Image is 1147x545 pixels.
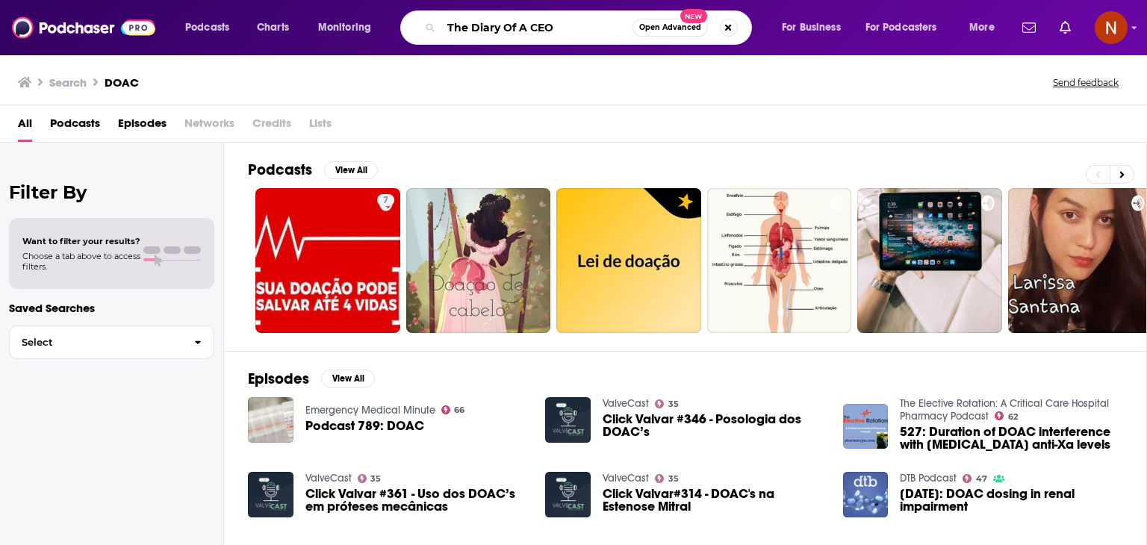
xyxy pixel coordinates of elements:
[655,474,679,483] a: 35
[900,426,1122,451] span: 527: Duration of DOAC interference with [MEDICAL_DATA] anti-Xa levels
[22,251,140,272] span: Choose a tab above to access filters.
[771,16,860,40] button: open menu
[305,472,352,485] a: ValveCast
[358,474,382,483] a: 35
[252,111,291,142] span: Credits
[9,326,214,359] button: Select
[248,472,293,517] img: Click Valvar #361 - Uso dos DOAC’s em próteses mecânicas
[1008,414,1018,420] span: 62
[10,337,182,347] span: Select
[782,17,841,38] span: For Business
[668,476,679,482] span: 35
[305,420,424,432] a: Podcast 789: DOAC
[255,188,400,333] a: 7
[900,426,1122,451] a: 527: Duration of DOAC interference with heparin anti-Xa levels
[668,401,679,408] span: 35
[324,161,378,179] button: View All
[843,472,889,517] img: April 2019: DOAC dosing in renal impairment
[185,17,229,38] span: Podcasts
[969,17,995,38] span: More
[603,397,649,410] a: ValveCast
[603,488,825,513] a: Click Valvar#314 - DOAC's na Estenose Mitral
[603,472,649,485] a: ValveCast
[900,397,1109,423] a: The Elective Rotation: A Critical Care Hospital Pharmacy Podcast
[655,399,679,408] a: 35
[175,16,249,40] button: open menu
[305,404,435,417] a: Emergency Medical Minute
[248,161,378,179] a: PodcastsView All
[18,111,32,142] a: All
[105,75,139,90] h3: DOAC
[318,17,371,38] span: Monitoring
[12,13,155,42] img: Podchaser - Follow, Share and Rate Podcasts
[1054,15,1077,40] a: Show notifications dropdown
[22,236,140,246] span: Want to filter your results?
[305,488,528,513] a: Click Valvar #361 - Uso dos DOAC’s em próteses mecânicas
[441,16,632,40] input: Search podcasts, credits, & more...
[377,194,394,206] a: 7
[414,10,766,45] div: Search podcasts, credits, & more...
[309,111,332,142] span: Lists
[1095,11,1128,44] span: Logged in as AdelNBM
[632,19,708,37] button: Open AdvancedNew
[843,404,889,449] img: 527: Duration of DOAC interference with heparin anti-Xa levels
[370,476,381,482] span: 35
[865,17,937,38] span: For Podcasters
[248,397,293,443] img: Podcast 789: DOAC
[900,472,957,485] a: DTB Podcast
[900,488,1122,513] span: [DATE]: DOAC dosing in renal impairment
[9,301,214,315] p: Saved Searches
[545,472,591,517] img: Click Valvar#314 - DOAC's na Estenose Mitral
[1095,11,1128,44] button: Show profile menu
[441,405,465,414] a: 66
[1016,15,1042,40] a: Show notifications dropdown
[321,370,375,387] button: View All
[248,161,312,179] h2: Podcasts
[995,411,1018,420] a: 62
[680,9,707,23] span: New
[308,16,391,40] button: open menu
[959,16,1013,40] button: open menu
[976,476,987,482] span: 47
[248,370,375,388] a: EpisodesView All
[545,397,591,443] img: Click Valvar #346 - Posologia dos DOAC’s
[184,111,234,142] span: Networks
[963,474,987,483] a: 47
[603,413,825,438] a: Click Valvar #346 - Posologia dos DOAC’s
[900,488,1122,513] a: April 2019: DOAC dosing in renal impairment
[257,17,289,38] span: Charts
[248,370,309,388] h2: Episodes
[49,75,87,90] h3: Search
[639,24,701,31] span: Open Advanced
[1048,76,1123,89] button: Send feedback
[454,407,464,414] span: 66
[1095,11,1128,44] img: User Profile
[9,181,214,203] h2: Filter By
[118,111,167,142] a: Episodes
[247,16,298,40] a: Charts
[50,111,100,142] a: Podcasts
[856,16,959,40] button: open menu
[383,193,388,208] span: 7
